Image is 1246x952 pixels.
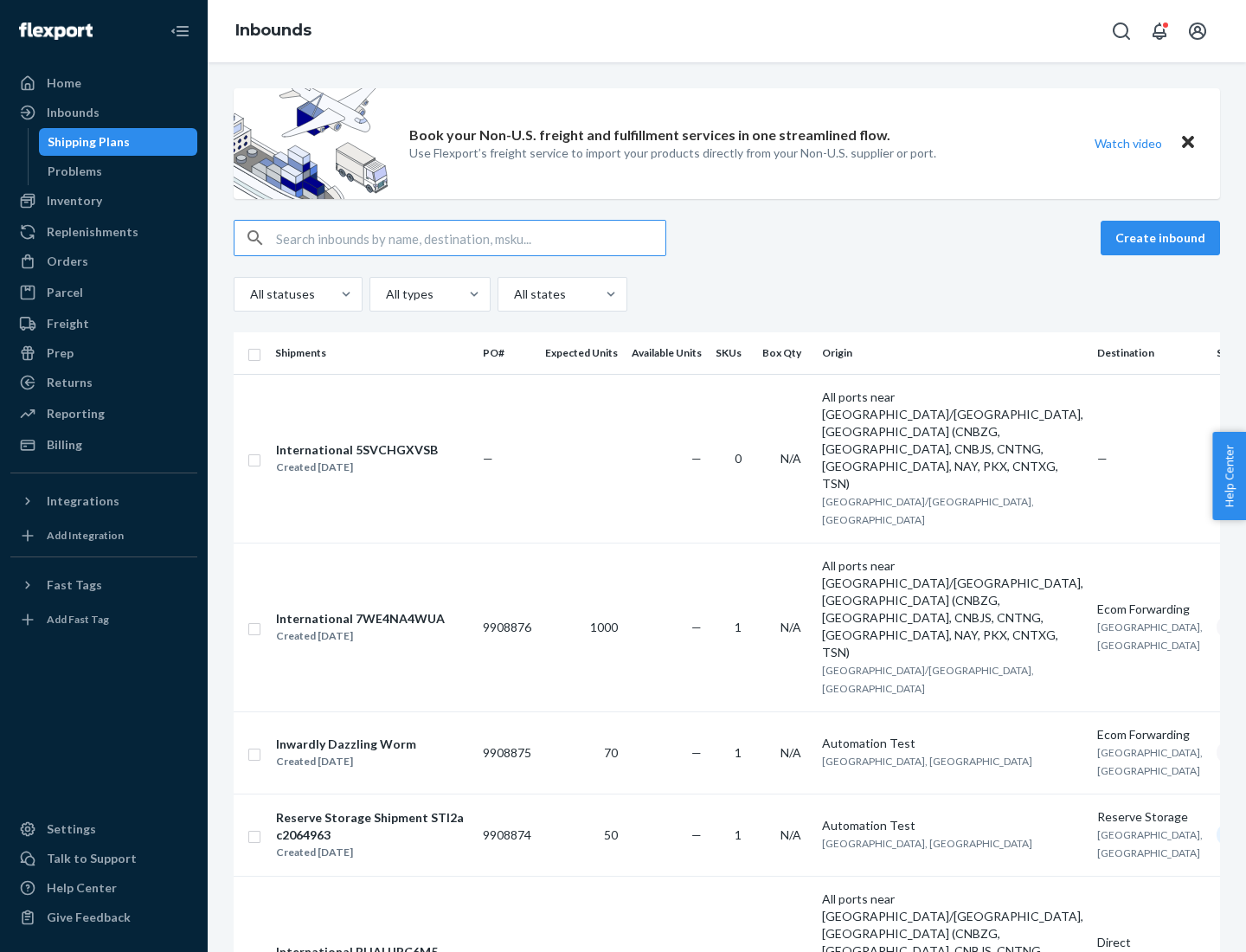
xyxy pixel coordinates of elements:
[276,736,416,753] div: Inwardly Dazzling Worm
[10,187,197,215] a: Inventory
[10,218,197,246] a: Replenishments
[409,145,936,162] p: Use Flexport’s freight service to import your products directly from your Non-U.S. supplier or port.
[47,879,117,897] div: Help Center
[10,904,197,931] button: Give Feedback
[276,459,438,476] div: Created [DATE]
[47,344,74,362] div: Prep
[822,817,1083,834] div: Automation Test
[476,794,538,876] td: 9908874
[10,431,197,459] a: Billing
[512,286,514,303] input: All states
[822,389,1083,492] div: All ports near [GEOGRAPHIC_DATA]/[GEOGRAPHIC_DATA], [GEOGRAPHIC_DATA] (CNBZG, [GEOGRAPHIC_DATA], ...
[604,745,618,760] span: 70
[822,837,1032,850] span: [GEOGRAPHIC_DATA], [GEOGRAPHIC_DATA]
[691,827,702,842] span: —
[10,522,197,550] a: Add Integration
[276,844,468,861] div: Created [DATE]
[276,753,416,770] div: Created [DATE]
[248,286,250,303] input: All statuses
[10,339,197,367] a: Prep
[222,6,325,56] ol: breadcrumbs
[47,315,89,332] div: Freight
[10,815,197,843] a: Settings
[276,627,445,645] div: Created [DATE]
[1212,432,1246,520] span: Help Center
[10,369,197,396] a: Returns
[822,735,1083,752] div: Automation Test
[47,909,131,926] div: Give Feedback
[1097,934,1203,951] div: Direct
[384,286,386,303] input: All types
[47,104,100,121] div: Inbounds
[1090,332,1210,374] th: Destination
[822,557,1083,661] div: All ports near [GEOGRAPHIC_DATA]/[GEOGRAPHIC_DATA], [GEOGRAPHIC_DATA] (CNBZG, [GEOGRAPHIC_DATA], ...
[19,23,93,40] img: Flexport logo
[735,745,742,760] span: 1
[10,606,197,634] a: Add Fast Tag
[276,441,438,459] div: International 5SVCHGXVSB
[604,827,618,842] span: 50
[47,253,88,270] div: Orders
[276,221,665,255] input: Search inbounds by name, destination, msku...
[822,664,1034,695] span: [GEOGRAPHIC_DATA]/[GEOGRAPHIC_DATA], [GEOGRAPHIC_DATA]
[47,405,105,422] div: Reporting
[47,612,109,627] div: Add Fast Tag
[48,163,102,180] div: Problems
[48,133,130,151] div: Shipping Plans
[691,620,702,634] span: —
[39,128,198,156] a: Shipping Plans
[10,279,197,306] a: Parcel
[1083,131,1173,156] button: Watch video
[780,827,801,842] span: N/A
[1101,221,1220,255] button: Create inbound
[10,571,197,599] button: Fast Tags
[691,745,702,760] span: —
[163,14,197,48] button: Close Navigation
[47,820,96,838] div: Settings
[47,576,102,594] div: Fast Tags
[780,620,801,634] span: N/A
[276,610,445,627] div: International 7WE4NA4WUA
[47,223,138,241] div: Replenishments
[39,158,198,185] a: Problems
[10,487,197,515] button: Integrations
[691,451,702,466] span: —
[10,69,197,97] a: Home
[476,543,538,711] td: 9908876
[10,400,197,428] a: Reporting
[1097,601,1203,618] div: Ecom Forwarding
[625,332,709,374] th: Available Units
[1097,726,1203,743] div: Ecom Forwarding
[780,451,801,466] span: N/A
[276,809,468,844] div: Reserve Storage Shipment STI2ac2064963
[1097,808,1203,826] div: Reserve Storage
[1097,828,1203,859] span: [GEOGRAPHIC_DATA], [GEOGRAPHIC_DATA]
[1142,14,1177,48] button: Open notifications
[47,374,93,391] div: Returns
[47,492,119,510] div: Integrations
[735,451,742,466] span: 0
[590,620,618,634] span: 1000
[235,21,311,40] a: Inbounds
[10,845,197,872] a: Talk to Support
[709,332,755,374] th: SKUs
[1097,746,1203,777] span: [GEOGRAPHIC_DATA], [GEOGRAPHIC_DATA]
[47,528,124,543] div: Add Integration
[1104,14,1139,48] button: Open Search Box
[822,495,1034,526] span: [GEOGRAPHIC_DATA]/[GEOGRAPHIC_DATA], [GEOGRAPHIC_DATA]
[47,850,137,867] div: Talk to Support
[538,332,625,374] th: Expected Units
[10,248,197,275] a: Orders
[735,827,742,842] span: 1
[1177,131,1199,156] button: Close
[47,284,83,301] div: Parcel
[268,332,476,374] th: Shipments
[755,332,815,374] th: Box Qty
[735,620,742,634] span: 1
[483,451,493,466] span: —
[10,874,197,902] a: Help Center
[47,192,102,209] div: Inventory
[476,332,538,374] th: PO#
[10,310,197,338] a: Freight
[815,332,1090,374] th: Origin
